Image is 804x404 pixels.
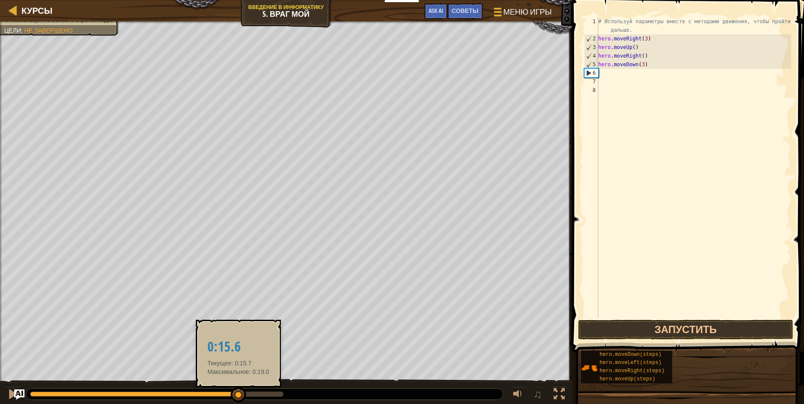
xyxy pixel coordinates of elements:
[487,3,557,24] button: Меню игры
[600,376,655,382] span: hero.moveUp(steps)
[585,52,598,60] div: 4
[24,27,73,34] span: Не завершено
[584,77,598,86] div: 7
[429,6,443,15] span: Ask AI
[14,389,24,400] button: Ask AI
[17,5,52,16] a: Курсы
[452,6,478,15] span: Советы
[4,386,21,404] button: Ctrl + P: Pause
[201,327,275,380] div: Текущее: 0:15.7 Максимальное: 0:19.0
[532,386,546,404] button: ♫
[4,27,21,34] span: Цели
[584,86,598,95] div: 8
[424,3,448,19] button: Ask AI
[503,6,552,18] span: Меню игры
[21,5,52,16] span: Курсы
[584,17,598,34] div: 1
[551,386,568,404] button: Переключить полноэкранный режим
[600,368,664,374] span: hero.moveRight(steps)
[533,388,542,401] span: ♫
[600,352,661,358] span: hero.moveDown(steps)
[585,43,598,52] div: 3
[510,386,527,404] button: Регулировать громкость
[585,34,598,43] div: 2
[585,60,598,69] div: 5
[21,27,24,34] span: :
[600,360,661,366] span: hero.moveLeft(steps)
[585,69,598,77] div: 6
[578,320,793,340] button: Запустить
[207,340,269,355] h2: 0:15.6
[581,360,597,376] img: portrait.png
